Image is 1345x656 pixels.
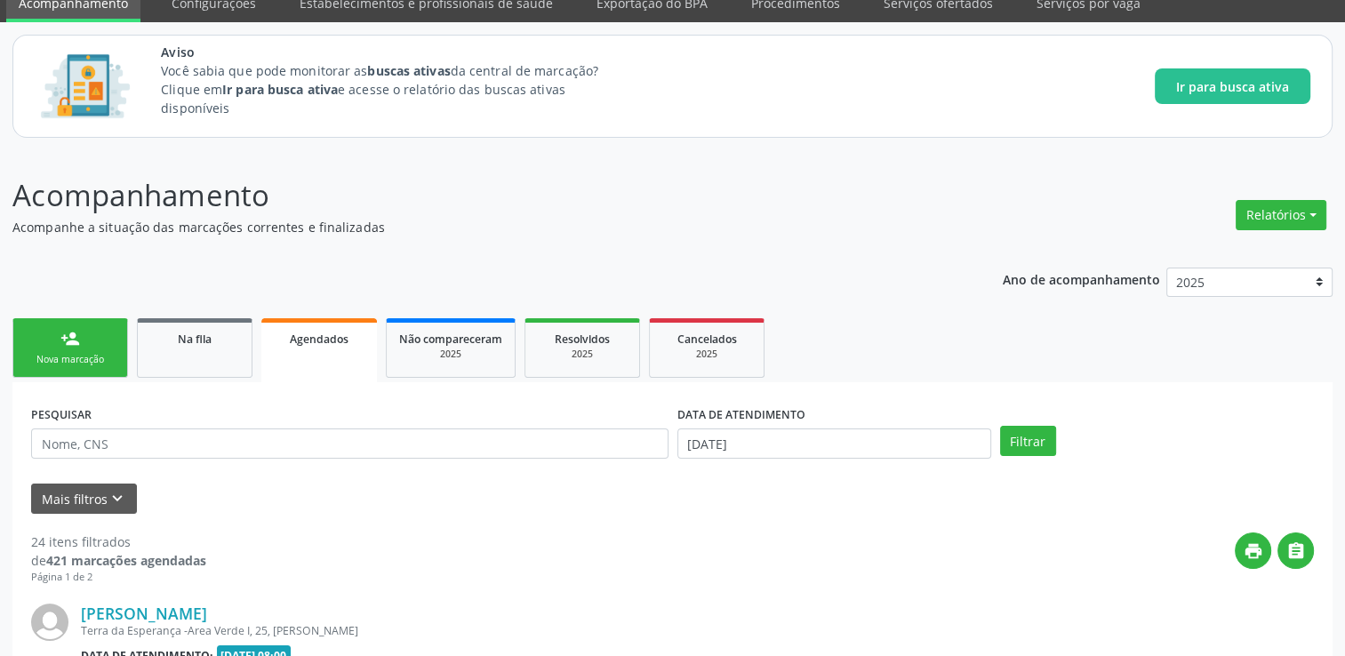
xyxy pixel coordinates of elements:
div: de [31,551,206,570]
button: Filtrar [1000,426,1056,456]
button:  [1277,532,1314,569]
div: 2025 [399,348,502,361]
div: Terra da Esperança -Area Verde I, 25, [PERSON_NAME] [81,623,1047,638]
span: Aviso [161,43,631,61]
p: Você sabia que pode monitorar as da central de marcação? Clique em e acesse o relatório das busca... [161,61,631,117]
button: Ir para busca ativa [1155,68,1310,104]
div: person_add [60,329,80,348]
button: print [1235,532,1271,569]
p: Acompanhe a situação das marcações correntes e finalizadas [12,218,937,236]
i:  [1286,541,1306,561]
p: Ano de acompanhamento [1003,268,1160,290]
span: Não compareceram [399,332,502,347]
span: Ir para busca ativa [1176,77,1289,96]
div: Nova marcação [26,353,115,366]
button: Mais filtroskeyboard_arrow_down [31,484,137,515]
a: [PERSON_NAME] [81,604,207,623]
strong: 421 marcações agendadas [46,552,206,569]
span: Na fila [178,332,212,347]
p: Acompanhamento [12,173,937,218]
img: Imagem de CalloutCard [35,46,136,126]
i: keyboard_arrow_down [108,489,127,508]
span: Cancelados [677,332,737,347]
span: Agendados [290,332,348,347]
i: print [1244,541,1263,561]
div: 2025 [538,348,627,361]
strong: buscas ativas [367,62,450,79]
div: 2025 [662,348,751,361]
img: img [31,604,68,641]
label: DATA DE ATENDIMENTO [677,401,805,428]
input: Nome, CNS [31,428,668,459]
strong: Ir para busca ativa [222,81,338,98]
input: Selecione um intervalo [677,428,991,459]
span: Resolvidos [555,332,610,347]
div: 24 itens filtrados [31,532,206,551]
label: PESQUISAR [31,401,92,428]
button: Relatórios [1236,200,1326,230]
div: Página 1 de 2 [31,570,206,585]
